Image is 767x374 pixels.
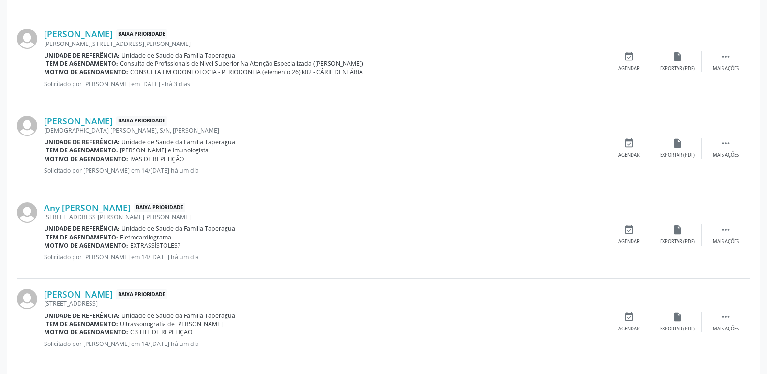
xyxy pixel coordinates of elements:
span: Baixa Prioridade [134,203,185,213]
div: [PERSON_NAME][STREET_ADDRESS][PERSON_NAME] [44,40,605,48]
b: Unidade de referência: [44,312,120,320]
div: Exportar (PDF) [660,65,695,72]
b: Item de agendamento: [44,233,118,241]
b: Unidade de referência: [44,138,120,146]
p: Solicitado por [PERSON_NAME] em 14/[DATE] há um dia [44,166,605,175]
i: event_available [624,312,634,322]
span: Eletrocardiograma [120,233,171,241]
div: Mais ações [713,326,739,332]
b: Item de agendamento: [44,146,118,154]
i:  [721,138,731,149]
i: event_available [624,224,634,235]
span: CISTITE DE REPETIÇÃO [130,328,193,336]
i: insert_drive_file [672,312,683,322]
span: Unidade de Saude da Familia Taperagua [121,51,235,60]
div: Mais ações [713,65,739,72]
b: Item de agendamento: [44,320,118,328]
img: img [17,202,37,223]
div: Exportar (PDF) [660,326,695,332]
i: insert_drive_file [672,138,683,149]
span: Ultrassonografia de [PERSON_NAME] [120,320,223,328]
div: Exportar (PDF) [660,239,695,245]
a: [PERSON_NAME] [44,289,113,299]
span: [PERSON_NAME] e Imunologista [120,146,209,154]
span: Baixa Prioridade [116,289,167,299]
a: [PERSON_NAME] [44,29,113,39]
div: Exportar (PDF) [660,152,695,159]
div: [STREET_ADDRESS][PERSON_NAME][PERSON_NAME] [44,213,605,221]
span: Baixa Prioridade [116,116,167,126]
b: Motivo de agendamento: [44,241,128,250]
b: Item de agendamento: [44,60,118,68]
p: Solicitado por [PERSON_NAME] em [DATE] - há 3 dias [44,80,605,88]
img: img [17,29,37,49]
div: [DEMOGRAPHIC_DATA] [PERSON_NAME], S/N, [PERSON_NAME] [44,126,605,135]
div: Agendar [618,152,640,159]
i:  [721,51,731,62]
a: Any [PERSON_NAME] [44,202,131,213]
b: Motivo de agendamento: [44,328,128,336]
b: Unidade de referência: [44,51,120,60]
div: Mais ações [713,152,739,159]
img: img [17,116,37,136]
i:  [721,312,731,322]
i: event_available [624,51,634,62]
div: Agendar [618,326,640,332]
a: [PERSON_NAME] [44,116,113,126]
span: Unidade de Saude da Familia Taperagua [121,312,235,320]
span: Unidade de Saude da Familia Taperagua [121,138,235,146]
span: Unidade de Saude da Familia Taperagua [121,224,235,233]
span: EXTRASSÍSTOLES? [130,241,180,250]
div: Agendar [618,239,640,245]
img: img [17,289,37,309]
div: Mais ações [713,239,739,245]
span: CONSULTA EM ODONTOLOGIA - PERIODONTIA (elemento 26) k02 - CÁRIE DENTÁRIA [130,68,363,76]
div: Agendar [618,65,640,72]
b: Unidade de referência: [44,224,120,233]
i: insert_drive_file [672,51,683,62]
b: Motivo de agendamento: [44,155,128,163]
div: [STREET_ADDRESS] [44,299,605,308]
b: Motivo de agendamento: [44,68,128,76]
p: Solicitado por [PERSON_NAME] em 14/[DATE] há um dia [44,253,605,261]
i: event_available [624,138,634,149]
span: Baixa Prioridade [116,29,167,39]
i:  [721,224,731,235]
span: IVAS DE REPETIÇÃO [130,155,184,163]
span: Consulta de Profissionais de Nivel Superior Na Atenção Especializada ([PERSON_NAME]) [120,60,363,68]
i: insert_drive_file [672,224,683,235]
p: Solicitado por [PERSON_NAME] em 14/[DATE] há um dia [44,340,605,348]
